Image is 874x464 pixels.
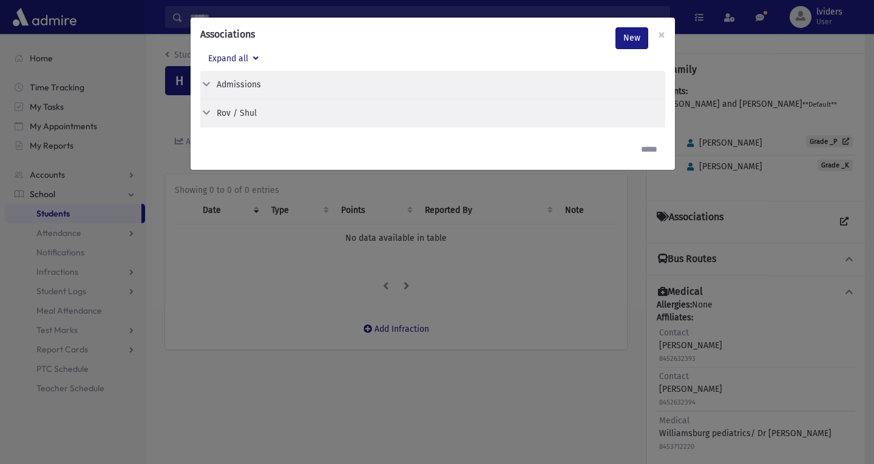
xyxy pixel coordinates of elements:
[217,78,261,91] div: Admissions
[200,27,255,42] h6: Associations
[200,78,655,91] button: Admissions
[658,26,665,43] span: ×
[217,107,257,119] div: Rov / Shul
[648,18,675,52] button: Close
[200,107,655,119] button: Rov / Shul
[200,49,266,71] button: Expand all
[615,27,648,49] a: New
